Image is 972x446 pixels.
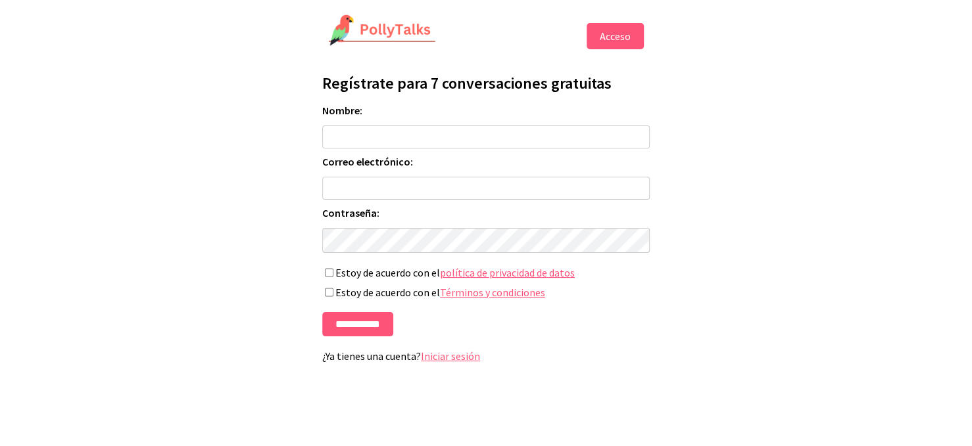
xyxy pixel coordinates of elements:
[335,286,440,299] font: Estoy de acuerdo con el
[587,23,644,49] button: Acceso
[322,349,421,363] font: ¿Ya tienes una cuenta?
[322,104,362,117] font: Nombre:
[322,155,413,168] font: Correo electrónico:
[335,266,440,279] font: Estoy de acuerdo con el
[421,349,480,363] a: Iniciar sesión
[600,30,631,43] font: Acceso
[325,268,333,277] input: Estoy de acuerdo con elpolítica de privacidad de datos
[322,206,379,219] font: Contraseña:
[328,14,436,47] img: Logotipo de PollyTalks
[440,266,575,279] a: política de privacidad de datos
[440,286,545,299] a: Términos y condiciones
[325,288,333,297] input: Estoy de acuerdo con elTérminos y condiciones
[322,73,612,93] font: Regístrate para 7 conversaciones gratuitas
